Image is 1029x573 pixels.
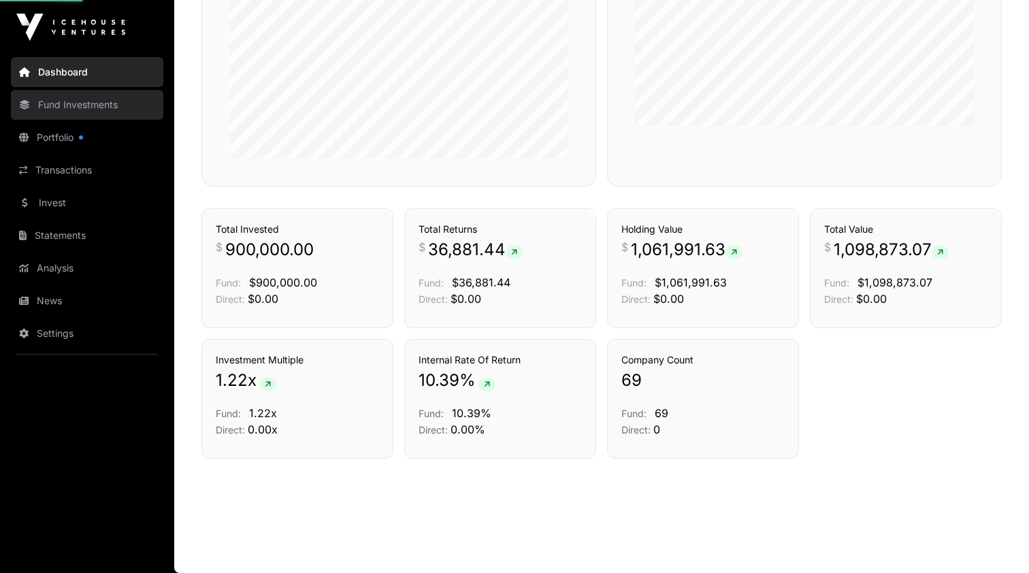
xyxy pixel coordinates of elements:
[11,318,163,348] a: Settings
[621,408,647,419] span: Fund:
[451,292,481,306] span: $0.00
[824,277,849,289] span: Fund:
[452,276,510,289] span: $36,881.44
[248,370,257,391] span: x
[653,292,684,306] span: $0.00
[419,223,582,236] h3: Total Returns
[419,239,425,255] span: $
[16,14,125,41] img: Icehouse Ventures Logo
[621,239,628,255] span: $
[459,370,476,391] span: %
[621,223,785,236] h3: Holding Value
[249,276,317,289] span: $900,000.00
[419,370,459,391] span: 10.39
[11,90,163,120] a: Fund Investments
[216,293,245,305] span: Direct:
[419,293,448,305] span: Direct:
[653,423,660,436] span: 0
[428,239,523,261] span: 36,881.44
[621,277,647,289] span: Fund:
[216,370,248,391] span: 1.22
[419,353,582,367] h3: Internal Rate Of Return
[451,423,485,436] span: 0.00%
[225,239,314,261] span: 900,000.00
[11,253,163,283] a: Analysis
[216,277,241,289] span: Fund:
[621,293,651,305] span: Direct:
[856,292,887,306] span: $0.00
[216,223,379,236] h3: Total Invested
[216,239,223,255] span: $
[419,408,444,419] span: Fund:
[857,276,932,289] span: $1,098,873.07
[621,370,642,391] span: 69
[11,57,163,87] a: Dashboard
[11,188,163,218] a: Invest
[249,406,277,420] span: 1.22x
[824,239,831,255] span: $
[248,292,278,306] span: $0.00
[621,353,785,367] h3: Company Count
[452,406,491,420] span: 10.39%
[961,508,1029,573] iframe: Chat Widget
[419,424,448,436] span: Direct:
[216,408,241,419] span: Fund:
[621,424,651,436] span: Direct:
[11,220,163,250] a: Statements
[824,293,853,305] span: Direct:
[631,239,742,261] span: 1,061,991.63
[655,406,668,420] span: 69
[655,276,727,289] span: $1,061,991.63
[216,353,379,367] h3: Investment Multiple
[11,155,163,185] a: Transactions
[419,277,444,289] span: Fund:
[824,223,987,236] h3: Total Value
[248,423,278,436] span: 0.00x
[216,424,245,436] span: Direct:
[11,286,163,316] a: News
[11,122,163,152] a: Portfolio
[834,239,949,261] span: 1,098,873.07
